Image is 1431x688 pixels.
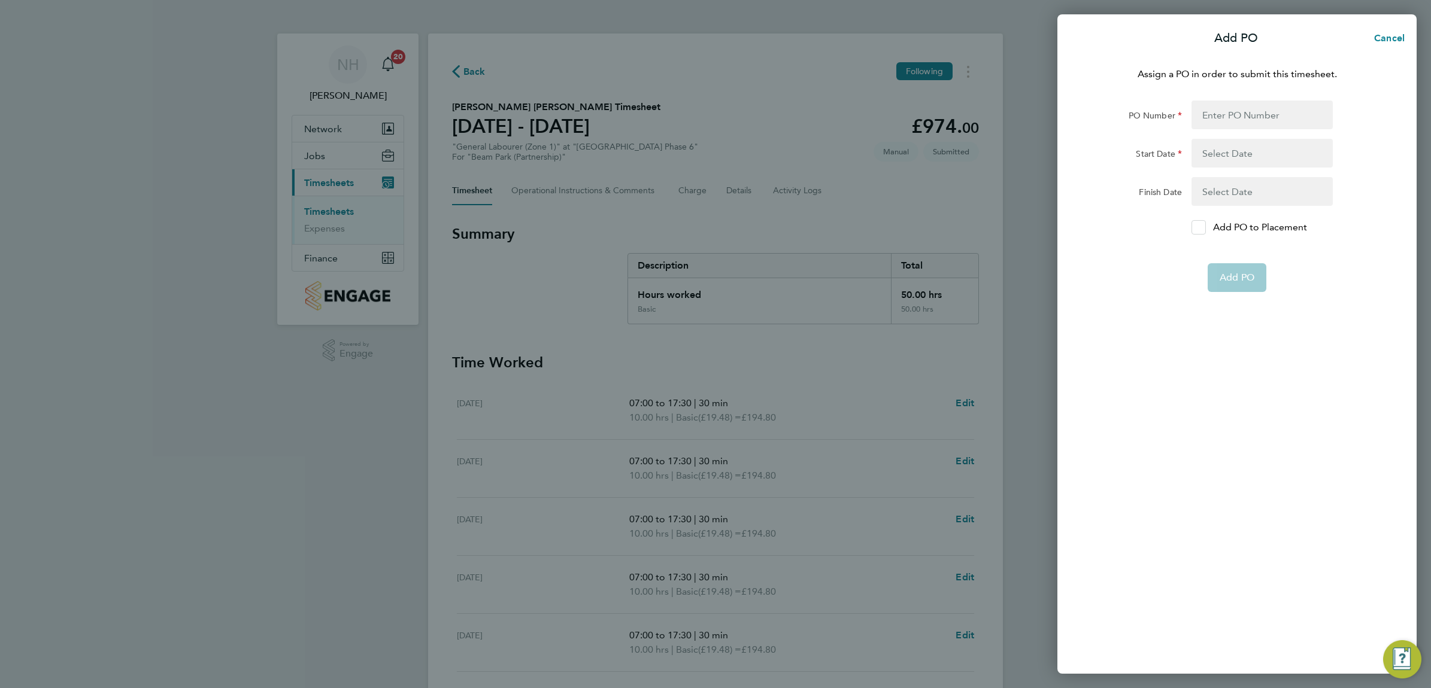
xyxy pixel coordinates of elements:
p: Assign a PO in order to submit this timesheet. [1091,67,1383,81]
label: PO Number [1129,110,1182,124]
button: Engage Resource Center [1383,640,1421,678]
button: Cancel [1355,26,1417,50]
p: Add PO [1214,30,1258,47]
label: Finish Date [1139,187,1182,201]
label: Start Date [1136,148,1182,163]
p: Add PO to Placement [1213,220,1307,235]
span: Cancel [1371,32,1405,44]
input: Enter PO Number [1192,101,1333,129]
